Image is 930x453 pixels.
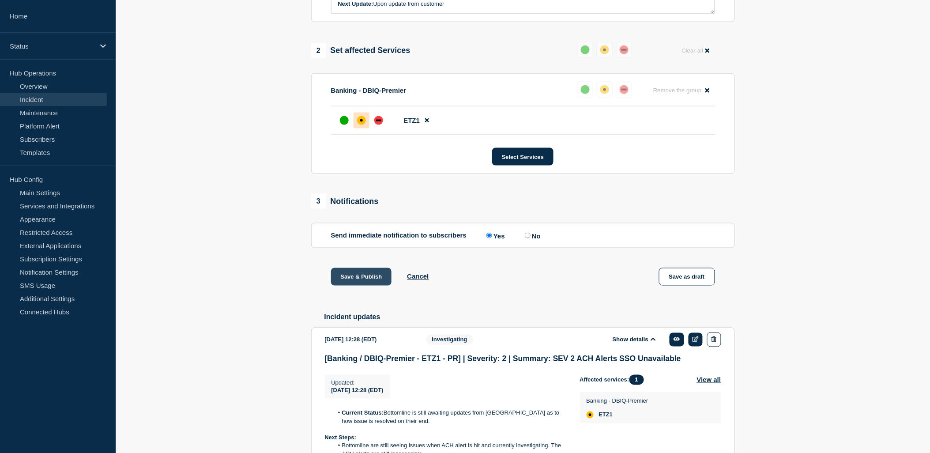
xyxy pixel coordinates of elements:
p: Status [10,42,94,50]
span: 3 [311,194,326,209]
div: Set affected Services [311,43,410,58]
li: Bottomline is still awaiting updates from [GEOGRAPHIC_DATA] as to how issue is resolved on their ... [333,409,566,426]
span: ETZ1 [404,117,420,124]
button: up [577,42,593,58]
button: Show details [610,336,659,344]
button: up [577,82,593,98]
div: up [581,85,590,94]
button: Save as draft [659,268,715,286]
p: Banking - DBIQ-Premier [587,398,648,404]
strong: Next Steps: [325,434,357,441]
div: down [374,116,383,125]
span: ETZ1 [599,411,613,419]
span: 2 [311,43,326,58]
span: 1 [629,375,644,385]
div: Send immediate notification to subscribers [331,231,715,240]
strong: Current Status: [342,410,384,416]
label: Yes [484,231,505,240]
h2: Incident updates [324,313,735,321]
button: Clear all [676,42,715,59]
div: up [581,45,590,54]
span: Affected services: [580,375,648,385]
button: down [616,42,632,58]
p: Updated : [331,380,384,386]
p: Send immediate notification to subscribers [331,231,467,240]
div: down [620,85,629,94]
div: affected [600,45,609,54]
div: affected [587,411,594,419]
button: Select Services [492,148,553,166]
p: Banking - DBIQ-Premier [331,87,407,94]
div: up [340,116,349,125]
input: No [525,233,531,238]
div: Notifications [311,194,379,209]
div: [DATE] 12:28 (EDT) [325,332,413,347]
h3: [Banking / DBIQ-Premier - ETZ1 - PR] | Severity: 2 | Summary: SEV 2 ACH Alerts SSO Unavailable [325,355,721,364]
div: affected [357,116,366,125]
span: Investigating [426,335,473,345]
label: No [523,231,541,240]
span: Remove the group [653,87,702,94]
button: View all [697,375,721,385]
input: Yes [486,233,492,238]
button: Remove the group [648,82,715,99]
button: down [616,82,632,98]
div: down [620,45,629,54]
button: Cancel [407,273,429,280]
button: Save & Publish [331,268,392,286]
strong: Next Update: [338,0,373,7]
span: [DATE] 12:28 (EDT) [331,387,384,394]
div: affected [600,85,609,94]
button: affected [597,82,613,98]
button: affected [597,42,613,58]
